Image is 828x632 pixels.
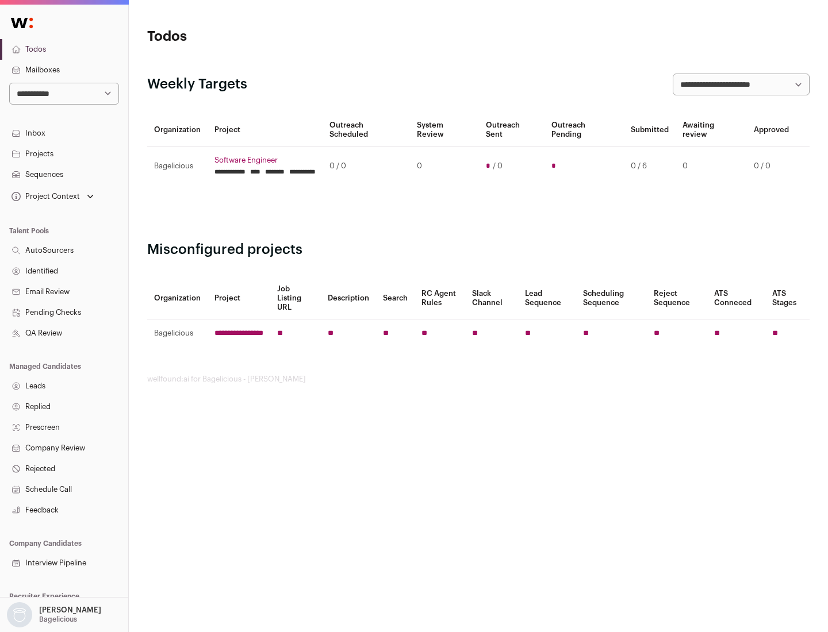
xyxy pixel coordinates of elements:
[410,114,478,147] th: System Review
[147,375,810,384] footer: wellfound:ai for Bagelicious - [PERSON_NAME]
[147,241,810,259] h2: Misconfigured projects
[5,11,39,34] img: Wellfound
[147,28,368,46] h1: Todos
[9,188,96,205] button: Open dropdown
[321,278,376,319] th: Description
[479,114,545,147] th: Outreach Sent
[147,278,208,319] th: Organization
[676,147,747,186] td: 0
[5,602,103,627] button: Open dropdown
[214,156,316,165] a: Software Engineer
[647,278,708,319] th: Reject Sequence
[208,114,323,147] th: Project
[147,147,208,186] td: Bagelicious
[376,278,415,319] th: Search
[676,114,747,147] th: Awaiting review
[9,192,80,201] div: Project Context
[747,114,796,147] th: Approved
[39,606,101,615] p: [PERSON_NAME]
[518,278,576,319] th: Lead Sequence
[545,114,623,147] th: Outreach Pending
[465,278,518,319] th: Slack Channel
[147,75,247,94] h2: Weekly Targets
[415,278,465,319] th: RC Agent Rules
[624,114,676,147] th: Submitted
[147,319,208,348] td: Bagelicious
[323,114,410,147] th: Outreach Scheduled
[747,147,796,186] td: 0 / 0
[576,278,647,319] th: Scheduling Sequence
[323,147,410,186] td: 0 / 0
[39,615,77,624] p: Bagelicious
[707,278,765,319] th: ATS Conneced
[208,278,270,319] th: Project
[410,147,478,186] td: 0
[624,147,676,186] td: 0 / 6
[765,278,810,319] th: ATS Stages
[270,278,321,319] th: Job Listing URL
[7,602,32,627] img: nopic.png
[147,114,208,147] th: Organization
[493,161,503,171] span: / 0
